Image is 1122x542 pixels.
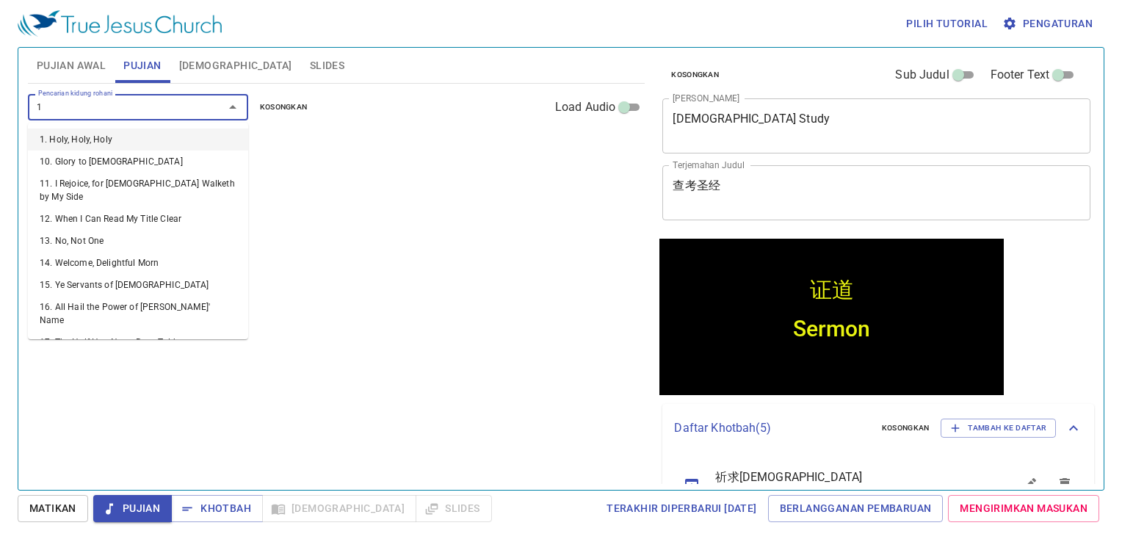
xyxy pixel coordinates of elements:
button: Khotbah [171,495,263,522]
li: 14. Welcome, Delightful Morn [28,252,248,274]
li: 1. Holy, Holy, Holy [28,129,248,151]
span: Slides [310,57,344,75]
span: Matikan [29,499,76,518]
a: Mengirimkan Masukan [948,495,1099,522]
button: Kosongkan [873,419,938,437]
textarea: 证道 [673,112,1080,140]
span: [DEMOGRAPHIC_DATA] [179,57,292,75]
li: 15. Ye Servants of [DEMOGRAPHIC_DATA] [28,274,248,296]
li: 13. No, Not One [28,230,248,252]
span: Pilih tutorial [906,15,988,33]
span: Tambah ke Daftar [950,422,1046,435]
span: Pengaturan [1005,15,1093,33]
li: 11. I Rejoice, for [DEMOGRAPHIC_DATA] Walketh by My Side [28,173,248,208]
span: Footer Text [991,66,1050,84]
span: Kosongkan [882,422,930,435]
span: Berlangganan Pembaruan [780,499,932,518]
button: Matikan [18,495,88,522]
a: Terakhir Diperbarui [DATE] [601,495,762,522]
button: Pilih tutorial [900,10,993,37]
button: Pengaturan [999,10,1099,37]
span: Pujian Awal [37,57,106,75]
p: Daftar Khotbah ( 5 ) [674,419,869,437]
li: 16. All Hail the Power of [PERSON_NAME]' Name [28,296,248,331]
span: Khotbah [183,499,251,518]
span: Kosongkan [671,68,719,82]
li: 17. The Half Has Never Been Told [28,331,248,353]
button: Kosongkan [251,98,316,116]
span: Mengirimkan Masukan [960,499,1087,518]
span: 祈求[DEMOGRAPHIC_DATA] [715,469,977,486]
li: 10. Glory to [DEMOGRAPHIC_DATA] [28,151,248,173]
a: Berlangganan Pembaruan [768,495,944,522]
div: Daftar Khotbah(5)KosongkanTambah ke Daftar [662,404,1094,452]
span: Pujian [123,57,161,75]
button: Close [222,97,243,118]
button: Kosongkan [662,66,728,84]
button: Pujian [93,495,172,522]
span: Terakhir Diperbarui [DATE] [607,499,756,518]
li: 12. When I Can Read My Title Clear [28,208,248,230]
img: True Jesus Church [18,10,222,37]
span: Sub Judul [895,66,949,84]
span: Kosongkan [260,101,308,114]
span: Pujian [105,499,160,518]
iframe: from-child [656,236,1007,398]
span: Load Audio [555,98,616,116]
textarea: Sermon [673,178,1080,206]
button: Tambah ke Daftar [941,419,1056,438]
